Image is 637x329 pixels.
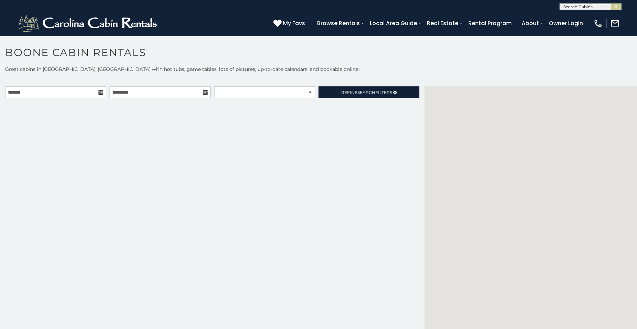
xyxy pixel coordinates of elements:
[610,19,620,28] img: mail-regular-white.png
[593,19,603,28] img: phone-regular-white.png
[273,19,307,28] a: My Favs
[465,17,515,29] a: Rental Program
[283,19,305,28] span: My Favs
[545,17,586,29] a: Owner Login
[366,17,420,29] a: Local Area Guide
[357,90,375,95] span: Search
[424,17,462,29] a: Real Estate
[341,90,392,95] span: Refine Filters
[314,17,363,29] a: Browse Rentals
[518,17,542,29] a: About
[318,86,419,98] a: RefineSearchFilters
[17,13,160,34] img: White-1-2.png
